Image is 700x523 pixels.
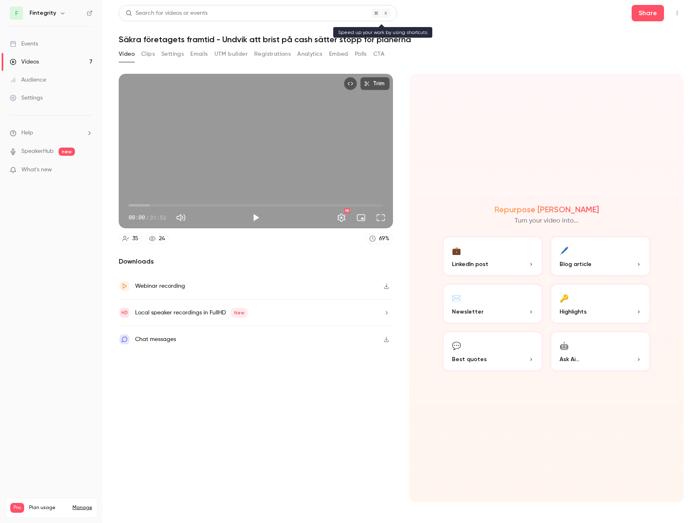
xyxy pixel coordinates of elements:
div: 🖊️ [560,244,569,257]
div: Chat messages [135,334,176,344]
div: HD [344,208,350,213]
button: Turn on miniplayer [353,209,369,226]
div: 35 [132,234,138,243]
h2: Repurpose [PERSON_NAME] [495,205,599,214]
a: 35 [119,233,142,244]
h1: Säkra företagets framtid - Undvik att brist på cash sätter stopp för planerna [119,34,684,44]
div: 🤖 [560,339,569,352]
div: Local speaker recordings in FullHD [135,308,248,318]
button: 🤖Ask Ai... [550,331,651,372]
div: 24 [159,234,165,243]
span: New [231,308,248,318]
button: CTA [373,48,384,61]
button: Registrations [254,48,291,61]
button: 💬Best quotes [442,331,543,372]
p: Turn your video into... [515,216,578,226]
button: Settings [161,48,184,61]
span: new [59,148,75,156]
button: ✉️Newsletter [442,283,543,324]
div: Events [10,40,38,48]
button: 🖊️Blog article [550,236,651,277]
li: help-dropdown-opener [10,129,93,137]
span: Plan usage [29,505,68,511]
button: Share [632,5,664,21]
button: Emails [190,48,208,61]
div: 💼 [452,244,461,257]
button: Top Bar Actions [671,7,684,20]
div: Settings [10,94,43,102]
button: Mute [173,209,189,226]
button: 💼LinkedIn post [442,236,543,277]
div: Audience [10,76,46,84]
span: 00:00 [129,213,145,222]
span: / [146,213,149,222]
button: Embed video [344,77,357,90]
button: Clips [141,48,155,61]
button: Polls [355,48,367,61]
span: Help [21,129,33,137]
span: F [15,9,18,18]
span: Best quotes [452,355,487,364]
button: Settings [333,209,350,226]
div: 💬 [452,339,461,352]
button: Play [248,209,264,226]
div: 00:00 [129,213,166,222]
span: 31:53 [150,213,166,222]
span: Blog article [560,260,592,268]
div: 🔑 [560,291,569,304]
span: Highlights [560,307,587,316]
button: 🔑Highlights [550,283,651,324]
a: 69% [366,233,393,244]
button: Video [119,48,135,61]
h6: Fintegrity [29,9,56,17]
a: SpeakerHub [21,147,54,156]
div: 69 % [379,234,389,243]
span: Ask Ai... [560,355,579,364]
span: LinkedIn post [452,260,488,268]
a: Manage [72,505,92,511]
div: Search for videos or events [126,9,208,18]
div: Webinar recording [135,281,185,291]
h2: Downloads [119,257,393,266]
button: Embed [329,48,348,61]
span: Newsletter [452,307,483,316]
span: Pro [10,503,24,513]
button: UTM builder [215,48,248,61]
button: Trim [360,77,390,90]
span: What's new [21,166,52,174]
div: Videos [10,58,39,66]
a: 24 [145,233,169,244]
div: ✉️ [452,291,461,304]
button: Full screen [373,209,389,226]
button: Analytics [297,48,323,61]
